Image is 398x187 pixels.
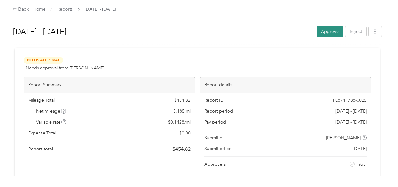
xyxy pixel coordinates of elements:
div: Report Summary [24,77,195,93]
span: Expense Total [28,130,56,136]
span: Approvers [204,161,226,168]
span: Report period [204,108,233,114]
button: Approve [317,26,343,37]
span: Submitted on [204,145,232,152]
span: Submitter [204,134,224,141]
span: $ 454.82 [174,97,191,104]
span: Variable rate [36,119,67,125]
span: Net mileage [36,108,66,114]
span: Report total [28,146,53,152]
span: Mileage Total [28,97,55,104]
span: $ 0.00 [179,130,191,136]
span: [DATE] - [DATE] [335,108,367,114]
span: Report ID [204,97,224,104]
a: Home [33,7,45,12]
span: Needs approval from [PERSON_NAME] [26,65,104,71]
span: 1C8741788-0025 [332,97,367,104]
span: You [358,161,366,168]
a: Reports [57,7,73,12]
span: Pay period [204,119,226,125]
iframe: Everlance-gr Chat Button Frame [363,152,398,187]
span: [DATE] - [DATE] [85,6,116,13]
div: Back [13,6,29,13]
h1: Aug 1 - 31, 2025 [13,24,312,39]
span: $ 454.82 [172,145,191,153]
span: Needs Approval [24,57,63,64]
span: $ 0.1428 / mi [168,119,191,125]
button: Reject [345,26,366,37]
div: Report details [200,77,371,93]
span: [DATE] [353,145,367,152]
span: [PERSON_NAME] [326,134,361,141]
span: 3,185 mi [173,108,191,114]
span: Go to pay period [335,119,367,125]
